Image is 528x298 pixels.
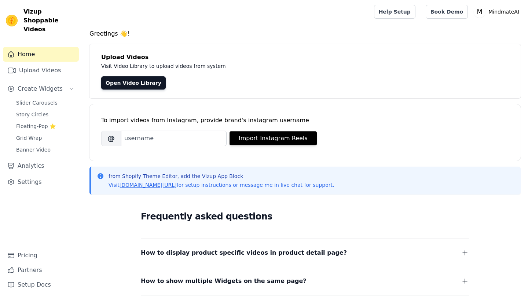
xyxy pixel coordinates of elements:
a: [DOMAIN_NAME][URL] [120,182,177,188]
a: Partners [3,263,79,277]
span: Slider Carousels [16,99,58,106]
p: MindmateAI [485,5,522,18]
a: Floating-Pop ⭐ [12,121,79,131]
p: Visit Video Library to upload videos from system [101,62,430,70]
a: Help Setup [374,5,415,19]
button: M MindmateAI [474,5,522,18]
button: Import Instagram Reels [230,131,317,145]
a: Story Circles [12,109,79,120]
a: Upload Videos [3,63,79,78]
div: To import videos from Instagram, provide brand's instagram username [101,116,509,125]
span: Create Widgets [18,84,63,93]
a: Slider Carousels [12,98,79,108]
text: M [477,8,483,15]
a: Setup Docs [3,277,79,292]
a: Open Video Library [101,76,166,90]
input: username [121,131,227,146]
h4: Upload Videos [101,53,509,62]
a: Home [3,47,79,62]
span: How to display product specific videos in product detail page? [141,248,347,258]
span: Vizup Shoppable Videos [23,7,76,34]
h4: Greetings 👋! [89,29,521,38]
a: Pricing [3,248,79,263]
span: @ [101,131,121,146]
p: Visit for setup instructions or message me in live chat for support. [109,181,334,189]
span: Floating-Pop ⭐ [16,123,56,130]
h2: Frequently asked questions [141,209,469,224]
button: Create Widgets [3,81,79,96]
a: Book Demo [426,5,468,19]
span: Banner Video [16,146,51,153]
span: How to show multiple Widgets on the same page? [141,276,307,286]
a: Analytics [3,159,79,173]
a: Grid Wrap [12,133,79,143]
span: Story Circles [16,111,48,118]
button: How to display product specific videos in product detail page? [141,248,469,258]
img: Vizup [6,15,18,26]
a: Banner Video [12,145,79,155]
button: How to show multiple Widgets on the same page? [141,276,469,286]
span: Grid Wrap [16,134,42,142]
a: Settings [3,175,79,189]
p: from Shopify Theme Editor, add the Vizup App Block [109,172,334,180]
